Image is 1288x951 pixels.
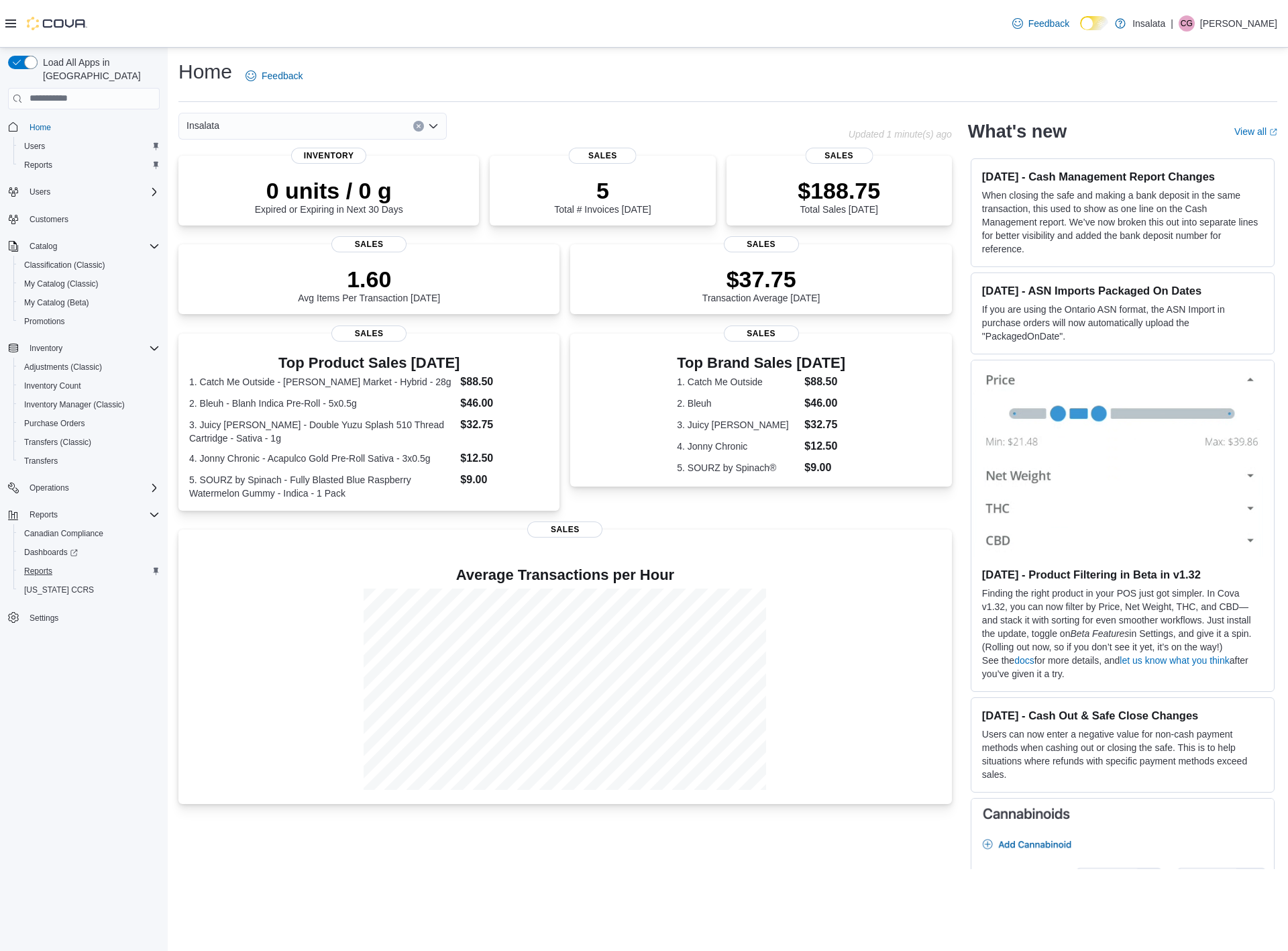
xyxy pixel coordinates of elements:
[189,355,549,371] h3: Top Product Sales [DATE]
[19,544,160,560] span: Dashboards
[3,479,165,497] button: Operations
[19,453,63,469] a: Transfers
[38,56,160,83] span: Load All Apps in [GEOGRAPHIC_DATA]
[298,266,440,293] p: 1.60
[19,434,97,450] a: Transfers (Classic)
[982,728,1263,781] p: Users can now enter a negative value for non-cash payment methods when cashing out or closing the...
[19,453,160,469] span: Transfers
[19,378,87,394] a: Inventory Count
[460,395,549,411] dd: $46.00
[13,293,165,312] button: My Catalog (Beta)
[262,69,303,83] span: Feedback
[19,359,107,375] a: Adjustments (Classic)
[3,339,165,358] button: Inventory
[1070,628,1129,639] em: Beta Features
[24,260,105,270] span: Classification (Classic)
[30,122,51,133] span: Home
[19,276,104,292] a: My Catalog (Classic)
[13,358,165,377] button: Adjustments (Classic)
[1171,15,1173,32] p: |
[8,112,160,662] nav: Complex example
[24,316,65,327] span: Promotions
[24,141,45,152] span: Users
[24,480,74,496] button: Operations
[13,543,165,562] a: Dashboards
[19,295,160,311] span: My Catalog (Beta)
[24,340,68,356] button: Inventory
[255,177,403,215] div: Expired or Expiring in Next 30 Days
[554,177,651,215] div: Total # Invoices [DATE]
[982,654,1263,681] p: See the for more details, and after you’ve given it a try.
[19,138,160,154] span: Users
[19,359,160,375] span: Adjustments (Classic)
[677,418,799,432] dt: 3. Juicy [PERSON_NAME]
[298,266,440,303] div: Avg Items Per Transaction [DATE]
[982,170,1263,183] h3: [DATE] - Cash Management Report Changes
[968,121,1067,142] h2: What's new
[19,157,160,173] span: Reports
[3,183,165,201] button: Users
[849,129,952,140] p: Updated 1 minute(s) ago
[19,582,160,598] span: Washington CCRS
[677,375,799,389] dt: 1. Catch Me Outside
[19,157,58,173] a: Reports
[460,417,549,433] dd: $32.75
[19,276,160,292] span: My Catalog (Classic)
[13,414,165,433] button: Purchase Orders
[13,274,165,293] button: My Catalog (Classic)
[24,507,63,523] button: Reports
[3,237,165,256] button: Catalog
[19,313,70,330] a: Promotions
[19,563,58,579] a: Reports
[24,547,78,558] span: Dashboards
[24,211,74,228] a: Customers
[24,160,52,170] span: Reports
[804,395,845,411] dd: $46.00
[3,607,165,627] button: Settings
[19,138,50,154] a: Users
[30,613,58,623] span: Settings
[1014,655,1034,666] a: docs
[13,581,165,599] button: [US_STATE] CCRS
[24,528,103,539] span: Canadian Compliance
[982,284,1263,297] h3: [DATE] - ASN Imports Packaged On Dates
[24,456,58,466] span: Transfers
[677,461,799,474] dt: 5. SOURZ by Spinach®
[24,437,91,448] span: Transfers (Classic)
[428,121,439,132] button: Open list of options
[24,340,160,356] span: Inventory
[24,507,160,523] span: Reports
[19,544,83,560] a: Dashboards
[19,563,160,579] span: Reports
[30,241,57,252] span: Catalog
[189,567,941,583] h4: Average Transactions per Hour
[24,184,160,200] span: Users
[13,395,165,414] button: Inventory Manager (Classic)
[804,438,845,454] dd: $12.50
[677,440,799,453] dt: 4. Jonny Chronic
[19,434,160,450] span: Transfers (Classic)
[1132,15,1165,32] p: Insalata
[19,397,130,413] a: Inventory Manager (Classic)
[1181,15,1193,32] span: CG
[1007,10,1075,37] a: Feedback
[24,480,160,496] span: Operations
[24,362,102,372] span: Adjustments (Classic)
[27,17,87,30] img: Cova
[13,524,165,543] button: Canadian Compliance
[677,397,799,410] dt: 2. Bleuh
[982,303,1263,343] p: If you are using the Ontario ASN format, the ASN Import in purchase orders will now automatically...
[798,177,880,204] p: $188.75
[19,378,160,394] span: Inventory Count
[569,148,637,164] span: Sales
[724,326,799,342] span: Sales
[24,609,160,625] span: Settings
[19,257,111,273] a: Classification (Classic)
[13,156,165,174] button: Reports
[30,214,68,225] span: Customers
[189,473,455,500] dt: 5. SOURZ by Spinach - Fully Blasted Blue Raspberry Watermelon Gummy - Indica - 1 Pack
[460,472,549,488] dd: $9.00
[1120,655,1229,666] a: let us know what you think
[24,119,56,136] a: Home
[24,566,52,577] span: Reports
